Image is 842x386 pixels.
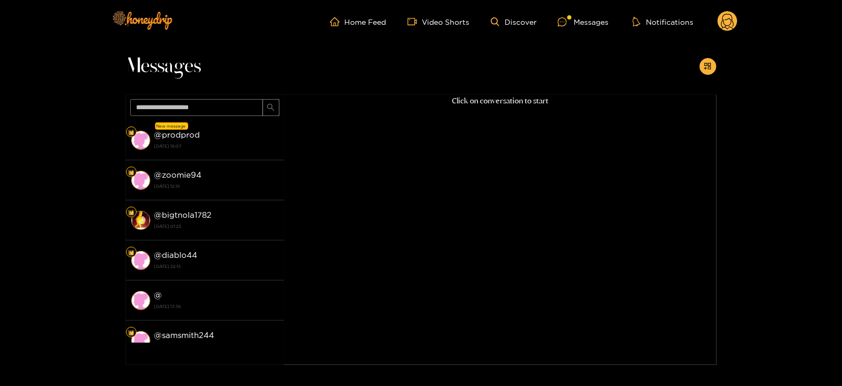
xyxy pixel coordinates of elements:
strong: [DATE] 12:18 [154,181,279,191]
span: search [267,103,275,112]
img: conversation [131,171,150,190]
button: Notifications [630,16,696,27]
a: Video Shorts [408,17,470,26]
img: conversation [131,331,150,350]
img: Fan Level [128,169,134,176]
strong: @ samsmith244 [154,331,215,340]
strong: @ [154,291,162,300]
span: appstore-add [704,62,712,71]
strong: [DATE] 16:07 [154,141,279,151]
button: appstore-add [700,58,717,75]
a: Home Feed [330,17,386,26]
img: Fan Level [128,129,134,136]
strong: [DATE] 13:36 [154,342,279,351]
strong: @ diablo44 [154,250,198,259]
img: conversation [131,211,150,230]
div: New message [155,122,188,130]
img: conversation [131,251,150,270]
img: conversation [131,291,150,310]
p: Click on conversation to start [284,95,717,107]
strong: [DATE] 01:25 [154,221,279,231]
img: Fan Level [128,209,134,216]
span: Messages [126,54,201,79]
a: Discover [491,17,537,26]
div: Messages [558,16,608,28]
img: Fan Level [128,330,134,336]
span: home [330,17,345,26]
strong: @ prodprod [154,130,200,139]
strong: [DATE] 22:15 [154,262,279,271]
button: search [263,99,279,116]
strong: @ zoomie94 [154,170,202,179]
img: conversation [131,131,150,150]
strong: @ bigtnola1782 [154,210,212,219]
img: Fan Level [128,249,134,256]
strong: [DATE] 13:36 [154,302,279,311]
span: video-camera [408,17,422,26]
